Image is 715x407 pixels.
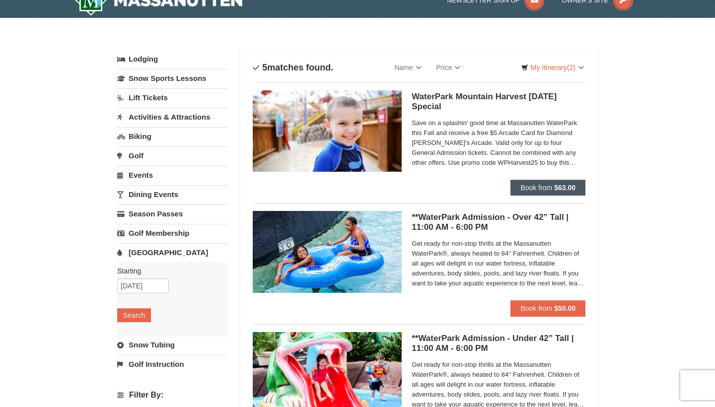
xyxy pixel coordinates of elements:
a: Snow Sports Lessons [117,69,228,87]
a: Biking [117,127,228,145]
span: Book from [520,304,552,312]
button: Book from $63.00 [510,180,585,196]
label: Starting [117,266,220,276]
a: My Itinerary(2) [515,60,590,75]
strong: $63.00 [554,184,575,192]
span: Book from [520,184,552,192]
a: Events [117,166,228,184]
h5: **WaterPark Admission - Under 42” Tall | 11:00 AM - 6:00 PM [412,334,585,353]
img: 6619917-1412-d332ca3f.jpg [253,90,402,172]
button: Search [117,308,151,322]
a: Activities & Attractions [117,108,228,126]
a: Lodging [117,50,228,68]
a: Golf Membership [117,224,228,242]
a: Price [429,58,468,77]
span: 5 [262,63,267,72]
span: Get ready for non-stop thrills at the Massanutten WaterPark®, always heated to 84° Fahrenheit. Ch... [412,239,585,288]
a: Dining Events [117,185,228,203]
a: Season Passes [117,204,228,223]
span: Save on a splashin' good time at Massanutten WaterPark this Fall and receive a free $5 Arcade Car... [412,118,585,168]
a: Name [387,58,429,77]
h5: **WaterPark Admission - Over 42” Tall | 11:00 AM - 6:00 PM [412,212,585,232]
img: 6619917-726-5d57f225.jpg [253,211,402,292]
a: Snow Tubing [117,336,228,354]
a: [GEOGRAPHIC_DATA] [117,243,228,262]
a: Lift Tickets [117,88,228,107]
h5: WaterPark Mountain Harvest [DATE] Special [412,92,585,112]
a: Golf [117,146,228,165]
button: Book from $50.00 [510,300,585,316]
span: (2) [567,64,575,71]
h4: matches found. [253,63,333,72]
h4: Filter By: [117,391,228,400]
strong: $50.00 [554,304,575,312]
a: Golf Instruction [117,355,228,373]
